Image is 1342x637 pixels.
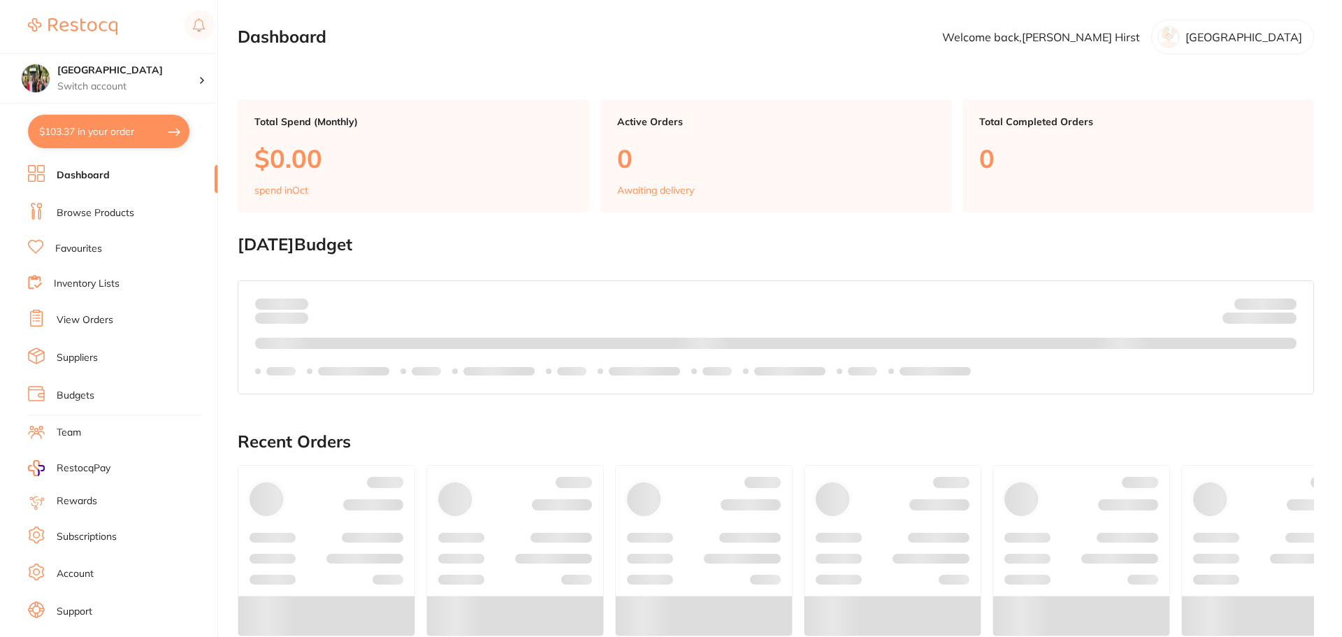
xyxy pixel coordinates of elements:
a: Rewards [57,494,97,508]
p: month [255,310,308,327]
p: [GEOGRAPHIC_DATA] [1185,31,1302,43]
p: Remaining: [1222,310,1297,327]
p: Labels extended [318,366,389,377]
p: Awaiting delivery [617,185,694,196]
a: Suppliers [57,351,98,365]
p: Labels extended [754,366,825,377]
p: $0.00 [254,144,572,173]
a: RestocqPay [28,460,110,476]
a: Restocq Logo [28,10,117,43]
a: Support [57,605,92,619]
h2: [DATE] Budget [238,235,1314,255]
a: View Orders [57,313,113,327]
a: Browse Products [57,206,134,220]
p: Active Orders [617,116,935,127]
p: Total Completed Orders [979,116,1297,127]
a: Inventory Lists [54,277,120,291]
p: Labels [412,366,441,377]
img: Restocq Logo [28,18,117,35]
p: Spent: [255,298,308,309]
strong: $0.00 [1272,315,1297,327]
a: Account [57,567,94,581]
strong: $NaN [1269,297,1297,310]
p: Labels [702,366,732,377]
a: Total Completed Orders0 [962,99,1314,213]
p: Labels extended [900,366,971,377]
p: 0 [979,144,1297,173]
h2: Dashboard [238,27,326,47]
a: Favourites [55,242,102,256]
h4: Wanneroo Dental Centre [57,64,199,78]
p: Total Spend (Monthly) [254,116,572,127]
p: Welcome back, [PERSON_NAME] Hirst [942,31,1140,43]
a: Team [57,426,81,440]
p: spend in Oct [254,185,308,196]
p: Labels extended [609,366,680,377]
p: Budget: [1234,298,1297,309]
a: Subscriptions [57,530,117,544]
button: $103.37 in your order [28,115,189,148]
span: RestocqPay [57,461,110,475]
p: Labels extended [463,366,535,377]
p: 0 [617,144,935,173]
a: Budgets [57,389,94,403]
img: Wanneroo Dental Centre [22,64,50,92]
p: Switch account [57,80,199,94]
p: Labels [848,366,877,377]
a: Dashboard [57,169,110,182]
p: Labels [557,366,586,377]
p: Labels [266,366,296,377]
h2: Recent Orders [238,432,1314,452]
a: Total Spend (Monthly)$0.00spend inOct [238,99,589,213]
a: Active Orders0Awaiting delivery [600,99,952,213]
img: RestocqPay [28,460,45,476]
strong: $0.00 [284,297,308,310]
